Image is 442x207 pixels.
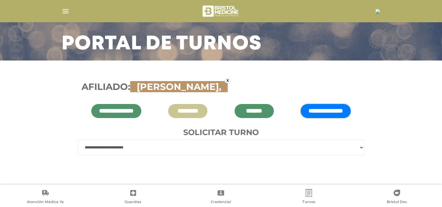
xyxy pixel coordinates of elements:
span: Credencial [211,199,231,205]
img: bristol-medicine-blanco.png [202,3,240,19]
span: [PERSON_NAME], [133,81,224,92]
img: Cober_menu-lines-white.svg [62,7,70,15]
a: Turnos [265,189,353,206]
h3: Afiliado: [81,81,361,93]
a: Bristol Doc [353,189,441,206]
h3: Portal de turnos [62,36,262,53]
span: Bristol Doc [387,199,407,205]
span: Guardias [125,199,141,205]
a: Atención Médica Ya [1,189,89,206]
span: Atención Médica Ya [27,199,64,205]
span: Turnos [302,199,315,205]
a: x [224,78,231,83]
a: Credencial [177,189,265,206]
img: 20068 [375,9,380,14]
a: Guardias [89,189,177,206]
h4: Solicitar turno [78,128,364,137]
